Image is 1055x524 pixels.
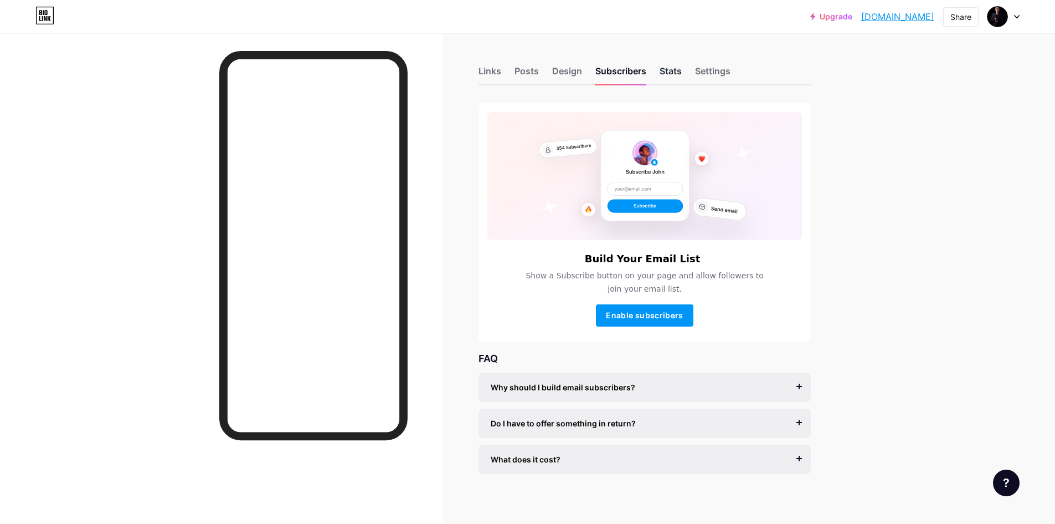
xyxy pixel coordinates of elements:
[695,64,730,84] div: Settings
[596,304,693,327] button: Enable subscribers
[987,6,1008,27] img: tuananh99
[861,10,934,23] a: [DOMAIN_NAME]
[519,269,770,296] span: Show a Subscribe button on your page and allow followers to join your email list.
[595,64,646,84] div: Subscribers
[514,64,539,84] div: Posts
[552,64,582,84] div: Design
[491,418,636,429] span: Do I have to offer something in return?
[478,64,501,84] div: Links
[660,64,682,84] div: Stats
[585,253,701,264] h6: Build Your Email List
[491,381,635,393] span: Why should I build email subscribers?
[491,454,560,465] span: What does it cost?
[478,351,811,366] div: FAQ
[606,311,683,320] span: Enable subscribers
[810,12,852,21] a: Upgrade
[950,11,971,23] div: Share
